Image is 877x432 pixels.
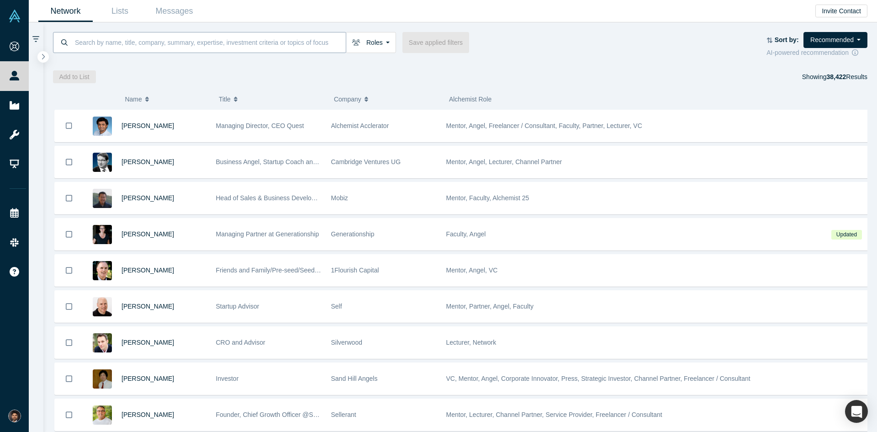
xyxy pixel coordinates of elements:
[766,48,867,58] div: AI-powered recommendation
[331,303,342,310] span: Self
[122,194,174,202] a: [PERSON_NAME]
[803,32,867,48] button: Recommended
[122,375,174,382] a: [PERSON_NAME]
[93,117,112,136] img: Gnani Palanikumar's Profile Image
[93,297,112,316] img: Adam Frankl's Profile Image
[802,70,867,83] div: Showing
[122,158,174,165] a: [PERSON_NAME]
[331,230,375,238] span: Generationship
[55,110,83,142] button: Bookmark
[219,90,324,109] button: Title
[446,122,642,129] span: Mentor, Angel, Freelancer / Consultant, Faculty, Partner, Lecturer, VC
[219,90,231,109] span: Title
[122,122,174,129] a: [PERSON_NAME]
[334,90,361,109] span: Company
[55,399,83,431] button: Bookmark
[216,303,259,310] span: Startup Advisor
[74,32,346,53] input: Search by name, title, company, summary, expertise, investment criteria or topics of focus
[331,158,401,165] span: Cambridge Ventures UG
[93,369,112,389] img: Ning Sung's Profile Image
[55,146,83,178] button: Bookmark
[93,225,112,244] img: Rachel Chalmers's Profile Image
[446,375,750,382] span: VC, Mentor, Angel, Corporate Innovator, Press, Strategic Investor, Channel Partner, Freelancer / ...
[93,0,147,22] a: Lists
[331,339,362,346] span: Silverwood
[122,230,174,238] a: [PERSON_NAME]
[331,267,379,274] span: 1Flourish Capital
[55,255,83,286] button: Bookmark
[216,339,265,346] span: CRO and Advisor
[826,73,846,80] strong: 38,422
[815,5,867,17] button: Invite Contact
[775,36,799,43] strong: Sort by:
[331,194,348,202] span: Mobiz
[93,333,112,352] img: Alexander Shartsis's Profile Image
[55,219,83,250] button: Bookmark
[38,0,93,22] a: Network
[55,182,83,214] button: Bookmark
[331,411,356,418] span: Sellerant
[331,375,378,382] span: Sand Hill Angels
[55,327,83,358] button: Bookmark
[125,90,209,109] button: Name
[122,411,174,418] a: [PERSON_NAME]
[8,410,21,422] img: Shine Oovattil's Account
[122,339,174,346] a: [PERSON_NAME]
[331,122,389,129] span: Alchemist Acclerator
[122,303,174,310] a: [PERSON_NAME]
[446,158,562,165] span: Mentor, Angel, Lecturer, Channel Partner
[216,411,334,418] span: Founder, Chief Growth Officer @Sellerant
[93,153,112,172] img: Martin Giese's Profile Image
[216,375,239,382] span: Investor
[446,194,529,202] span: Mentor, Faculty, Alchemist 25
[55,363,83,395] button: Bookmark
[122,267,174,274] a: [PERSON_NAME]
[216,230,319,238] span: Managing Partner at Generationship
[93,261,112,280] img: David Lane's Profile Image
[446,230,486,238] span: Faculty, Angel
[446,303,534,310] span: Mentor, Partner, Angel, Faculty
[216,158,371,165] span: Business Angel, Startup Coach and best-selling author
[147,0,201,22] a: Messages
[446,267,498,274] span: Mentor, Angel, VC
[216,194,354,202] span: Head of Sales & Business Development (interim)
[826,73,867,80] span: Results
[831,230,861,240] span: Updated
[446,411,662,418] span: Mentor, Lecturer, Channel Partner, Service Provider, Freelancer / Consultant
[125,90,142,109] span: Name
[402,32,469,53] button: Save applied filters
[55,291,83,322] button: Bookmark
[346,32,396,53] button: Roles
[93,405,112,425] img: Kenan Rappuchi's Profile Image
[216,122,304,129] span: Managing Director, CEO Quest
[216,267,380,274] span: Friends and Family/Pre-seed/Seed Angel and VC Investor
[446,339,497,346] span: Lecturer, Network
[334,90,439,109] button: Company
[53,70,96,83] button: Add to List
[449,96,491,103] span: Alchemist Role
[8,10,21,22] img: Alchemist Vault Logo
[93,189,112,208] img: Michael Chang's Profile Image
